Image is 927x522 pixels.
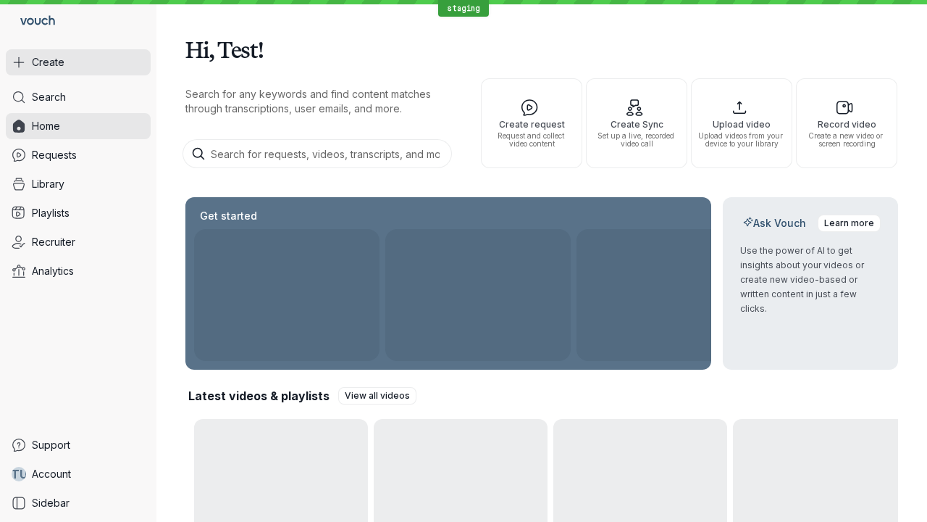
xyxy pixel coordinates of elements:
button: Record videoCreate a new video or screen recording [796,78,897,168]
h2: Latest videos & playlists [188,388,330,404]
a: Learn more [818,215,881,232]
h1: Hi, Test! [185,29,898,70]
a: Library [6,171,151,197]
a: Analytics [6,258,151,284]
span: View all videos [345,389,410,403]
span: T [11,467,20,481]
button: Upload videoUpload videos from your device to your library [691,78,792,168]
span: Create [32,55,64,70]
span: Library [32,177,64,191]
span: Home [32,119,60,133]
button: Create requestRequest and collect video content [481,78,582,168]
a: TUAccount [6,461,151,487]
a: View all videos [338,387,416,405]
span: Record video [802,120,891,129]
span: Support [32,438,70,452]
p: Use the power of AI to get insights about your videos or create new video-based or written conten... [740,244,881,316]
a: Home [6,113,151,139]
span: Recruiter [32,235,75,249]
span: Learn more [824,216,874,231]
span: Create Sync [592,120,681,129]
span: Request and collect video content [487,132,576,148]
a: Search [6,84,151,110]
p: Search for any keywords and find content matches through transcriptions, user emails, and more. [185,87,455,116]
a: Playlists [6,200,151,226]
a: Go to homepage [6,6,61,38]
span: Create request [487,120,576,129]
span: Create a new video or screen recording [802,132,891,148]
span: Upload videos from your device to your library [697,132,786,148]
input: Search for requests, videos, transcripts, and more... [183,139,452,168]
span: Upload video [697,120,786,129]
span: U [20,467,28,481]
a: Recruiter [6,229,151,255]
a: Requests [6,142,151,168]
span: Set up a live, recorded video call [592,132,681,148]
span: Sidebar [32,496,70,510]
h2: Ask Vouch [740,216,809,231]
a: Sidebar [6,490,151,516]
button: Create SyncSet up a live, recorded video call [586,78,687,168]
span: Analytics [32,264,74,278]
span: Account [32,467,71,481]
span: Playlists [32,206,70,220]
a: Support [6,432,151,458]
span: Search [32,90,66,104]
h2: Get started [197,209,260,223]
button: Create [6,49,151,75]
span: Requests [32,148,77,162]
